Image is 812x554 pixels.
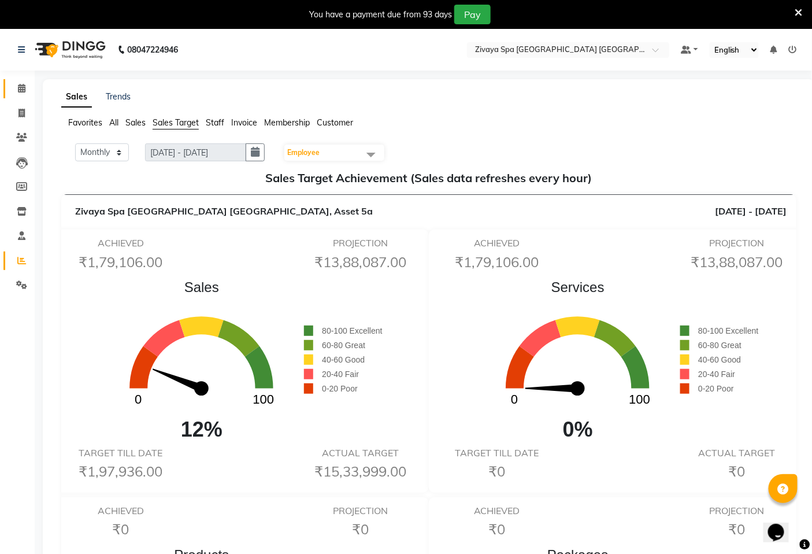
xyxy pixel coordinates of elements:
h6: TARGET TILL DATE [69,448,172,459]
a: Sales [61,87,92,108]
img: logo [29,34,109,66]
span: 80-100 Excellent [698,326,758,335]
span: 12% [99,414,304,445]
h6: ACHIEVED [446,238,548,249]
span: 0% [475,414,680,445]
span: 60-80 Great [698,341,741,350]
span: 80-100 Excellent [322,326,382,335]
text: 100 [253,393,275,407]
h6: ₹0 [685,521,788,538]
span: 60-80 Great [322,341,365,350]
span: 20-40 Fair [698,370,735,379]
h5: Sales Target Achievement (Sales data refreshes every hour) [71,171,787,185]
span: Customer [317,117,353,128]
h6: ₹0 [446,521,548,538]
text: 100 [629,393,651,407]
h6: ACTUAL TARGET [685,448,788,459]
h6: ₹1,97,936.00 [69,463,172,480]
h6: ACHIEVED [69,238,172,249]
h6: ACHIEVED [446,505,548,516]
span: 20-40 Fair [322,370,359,379]
span: [DATE] - [DATE] [715,204,787,218]
span: Invoice [231,117,257,128]
span: Sales [99,277,304,298]
input: DD/MM/YYYY-DD/MM/YYYY [145,143,246,161]
h6: ₹0 [685,463,788,480]
h6: ₹1,79,106.00 [69,254,172,271]
h6: ₹1,79,106.00 [446,254,548,271]
span: All [109,117,118,128]
text: 0 [135,393,142,407]
h6: PROJECTION [685,505,788,516]
a: Trends [106,91,131,102]
span: Employee [287,148,320,157]
h6: ₹0 [309,521,412,538]
span: Sales [125,117,146,128]
span: 40-60 Good [322,355,365,364]
h6: PROJECTION [309,505,412,516]
h6: TARGET TILL DATE [446,448,548,459]
span: Sales Target [153,117,199,128]
button: Pay [454,5,491,24]
h6: ACHIEVED [69,505,172,516]
span: Membership [264,117,310,128]
span: 0-20 Poor [322,384,357,393]
text: 0 [511,393,518,407]
iframe: chat widget [763,508,800,542]
span: Zivaya Spa [GEOGRAPHIC_DATA] [GEOGRAPHIC_DATA], Asset 5a [75,205,373,217]
h6: ₹0 [69,521,172,538]
span: Staff [206,117,224,128]
div: You have a payment due from 93 days [309,9,452,21]
span: 0-20 Poor [698,384,733,393]
h6: ₹13,88,087.00 [309,254,412,271]
h6: ₹15,33,999.00 [309,463,412,480]
h6: ₹0 [446,463,548,480]
b: 08047224946 [127,34,178,66]
h6: PROJECTION [309,238,412,249]
span: Favorites [68,117,102,128]
h6: PROJECTION [685,238,788,249]
h6: ₹13,88,087.00 [685,254,788,271]
span: Services [475,277,680,298]
h6: ACTUAL TARGET [309,448,412,459]
span: 40-60 Good [698,355,741,364]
